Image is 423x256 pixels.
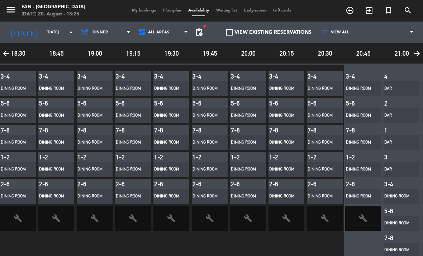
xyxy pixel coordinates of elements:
div: Dining Room [1,193,26,200]
div: Dining Room [346,85,371,92]
div: 1-2 [308,153,325,161]
div: 3-4 [269,73,287,80]
i: build [14,214,22,223]
div: 7-8 [346,126,364,134]
span: Early-access [241,9,270,13]
div: Dining Room [193,112,218,119]
div: Dining Room [269,139,294,146]
div: Dining Room [77,85,103,92]
div: Bar [384,112,409,119]
div: 5-6 [39,99,57,107]
div: Dining Room [308,166,333,173]
div: Dining Room [231,166,256,173]
div: 7-8 [308,126,325,134]
div: Dining Room [384,193,409,200]
div: Dining Room [231,193,256,200]
div: 5-6 [193,99,210,107]
div: 1-2 [1,153,19,161]
div: Dining Room [116,112,141,119]
div: 2-6 [308,180,325,188]
div: Dining Room [154,112,179,119]
i: arrow_drop_down [67,28,75,37]
i: [DATE] [5,24,43,40]
div: 2-6 [269,180,287,188]
div: 1-2 [77,153,95,161]
i: arrow_forward [411,46,423,61]
div: Dining Room [231,139,256,146]
i: menu [5,4,16,15]
div: 2-6 [116,180,134,188]
div: 1-2 [154,153,172,161]
div: 7-8 [39,126,57,134]
div: Fan - [GEOGRAPHIC_DATA] [22,4,85,11]
div: 7-8 [231,126,249,134]
div: 7-8 [77,126,95,134]
div: Dining Room [1,85,26,92]
div: 3 [384,153,402,161]
span: fiber_manual_record [203,24,207,28]
div: 1-2 [193,153,210,161]
span: Dinner [92,30,108,35]
div: Dining Room [77,193,103,200]
div: 2-6 [193,180,210,188]
div: Dining Room [116,166,141,173]
div: 7-8 [1,126,19,134]
div: Dining Room [193,139,218,146]
div: 3-4 [39,73,57,80]
div: Dining Room [39,193,64,200]
div: Dining Room [193,166,218,173]
div: Dining Room [384,220,409,227]
div: Dining Room [154,85,179,92]
i: build [52,214,61,223]
div: 2-6 [1,180,19,188]
div: 3-4 [116,73,134,80]
div: Dining Room [269,166,294,173]
div: Dining Room [346,166,371,173]
span: Special reservation [379,4,398,17]
div: 7-8 [154,126,172,134]
div: 3-4 [384,180,402,188]
div: Bar [384,166,409,173]
div: 1-2 [346,153,364,161]
label: VIEW EXISTING RESERVATIONS [226,28,312,37]
span: Floorplan [160,9,185,13]
div: Dining Room [308,112,333,119]
div: Dining Room [39,139,64,146]
div: 3-4 [77,73,95,80]
span: SEARCH [398,4,418,17]
div: Dining Room [1,139,26,146]
span: BOOK TABLE [340,4,360,17]
div: Dining Room [39,85,64,92]
span: 21:00 [384,48,420,59]
span: Availability [185,9,213,13]
div: 2-6 [77,180,95,188]
div: Dining Room [384,247,409,254]
div: 3-4 [346,73,364,80]
div: 3-4 [193,73,210,80]
div: 3-4 [231,73,249,80]
span: Gift cards [270,9,295,13]
i: build [320,214,329,223]
div: 2-6 [39,180,57,188]
div: Dining Room [269,112,294,119]
div: 1-2 [116,153,134,161]
div: Dining Room [39,166,64,173]
div: Dining Room [77,112,103,119]
div: 2-6 [231,180,249,188]
i: add_circle_outline [346,6,354,15]
div: Dining Room [116,85,141,92]
div: 4 [384,73,402,80]
i: exit_to_app [365,6,374,15]
span: 20:15 [268,48,305,59]
div: 2-6 [154,180,172,188]
div: 5-6 [116,99,134,107]
div: 5-6 [308,99,325,107]
i: build [167,214,176,223]
div: 1-2 [39,153,57,161]
div: Dining Room [1,112,26,119]
i: build [282,214,291,223]
span: 20:45 [345,48,381,59]
div: Dining Room [269,85,294,92]
span: pending_actions [195,28,203,37]
div: 5-6 [154,99,172,107]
